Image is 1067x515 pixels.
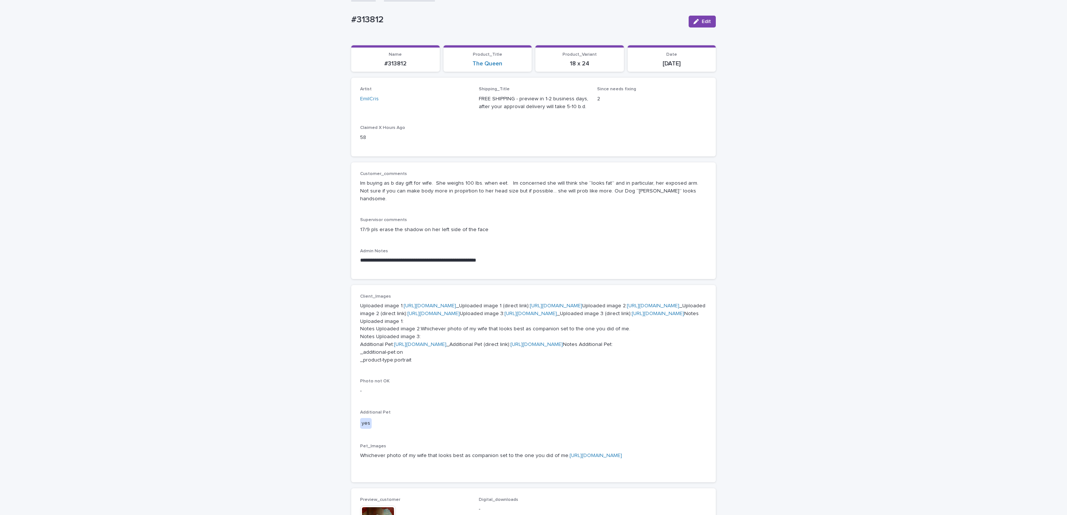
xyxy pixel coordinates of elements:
span: Artist [360,87,372,91]
span: Client_Images [360,294,391,299]
span: Shipping_Title [479,87,510,91]
a: The Queen [472,60,502,67]
a: [URL][DOMAIN_NAME] [627,303,679,308]
span: Preview_customer [360,498,400,502]
p: Uploaded image 1: _Uploaded image 1 (direct link): Uploaded image 2: _Uploaded image 2 (direct li... [360,302,707,364]
p: - [360,387,707,395]
span: Customer_comments [360,172,407,176]
span: Pet_Images [360,444,386,448]
p: Whichever photo of my wife that looks best as companion set to the one you did of me. [360,452,707,467]
span: Name [389,52,402,57]
p: 58 [360,134,470,142]
a: [URL][DOMAIN_NAME] [510,342,563,347]
span: Supervisor comments [360,218,407,222]
div: yes [360,418,372,429]
span: Since needs fixing [597,87,636,91]
a: [URL][DOMAIN_NAME] [394,342,446,347]
a: [URL][DOMAIN_NAME] [530,303,582,308]
span: Product_Variant [563,52,597,57]
span: Admin Notes [360,249,388,253]
p: #313812 [356,60,435,67]
button: Edit [689,16,716,27]
p: 17/9 pls erase the shadow on her left side of the face [360,226,707,234]
span: Product_Title [473,52,502,57]
a: [URL][DOMAIN_NAME] [407,311,460,316]
p: - [479,505,589,513]
a: [URL][DOMAIN_NAME] [504,311,557,316]
span: Edit [702,19,711,24]
span: Additional Pet [360,410,391,415]
p: Im buying as b day gift for wife. She weighs 100 lbs. when eet. Im concerned she will think she “... [360,179,707,203]
p: 18 x 24 [540,60,619,67]
p: #313812 [351,14,683,25]
span: Claimed X Hours Ago [360,126,405,130]
a: [URL][DOMAIN_NAME] [570,453,622,458]
p: [DATE] [632,60,712,67]
a: [URL][DOMAIN_NAME] [632,311,684,316]
a: [URL][DOMAIN_NAME] [404,303,456,308]
span: Digital_downloads [479,498,518,502]
a: EmilCris [360,95,379,103]
p: FREE SHIPPING - preview in 1-2 business days, after your approval delivery will take 5-10 b.d. [479,95,589,111]
span: Photo not OK [360,379,390,383]
p: 2 [597,95,707,103]
span: Date [666,52,677,57]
